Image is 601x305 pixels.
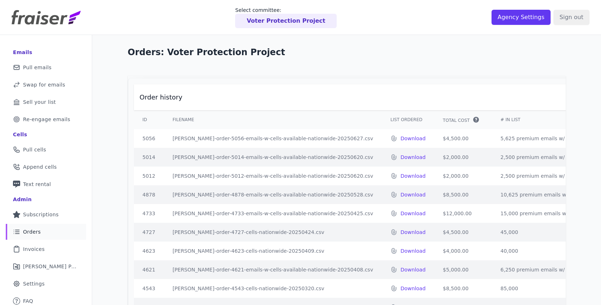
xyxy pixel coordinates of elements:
a: Select committee: Voter Protection Project [235,6,337,28]
td: $4,000.00 [434,242,492,260]
span: Pull emails [23,64,51,71]
td: [PERSON_NAME]-order-4621-emails-w-cells-available-nationwide-20250408.csv [164,260,382,279]
td: $4,500.00 [434,129,492,148]
span: Orders [23,228,41,235]
p: Voter Protection Project [247,17,325,25]
a: Download [400,191,426,198]
a: Text rental [6,176,86,192]
a: Pull cells [6,142,86,158]
td: [PERSON_NAME]-order-5056-emails-w-cells-available-nationwide-20250627.csv [164,129,382,148]
a: Download [400,266,426,273]
td: 4621 [134,260,164,279]
span: Re-engage emails [23,116,70,123]
span: Swap for emails [23,81,65,88]
a: Download [400,154,426,161]
div: Cells [13,131,27,138]
td: [PERSON_NAME]-order-5014-emails-w-cells-available-nationwide-20250620.csv [164,148,382,167]
td: 4878 [134,185,164,204]
a: Pull emails [6,59,86,75]
a: Settings [6,276,86,292]
span: Subscriptions [23,211,59,218]
h1: Orders: Voter Protection Project [128,47,566,58]
a: Orders [6,224,86,240]
td: [PERSON_NAME]-order-4623-cells-nationwide-20250409.csv [164,242,382,260]
td: 4727 [134,223,164,242]
td: $8,500.00 [434,279,492,298]
td: [PERSON_NAME]-order-4733-emails-w-cells-available-nationwide-20250425.csv [164,204,382,223]
span: [PERSON_NAME] Performance [23,263,77,270]
a: Download [400,229,426,236]
td: $8,500.00 [434,185,492,204]
td: $4,500.00 [434,223,492,242]
a: Append cells [6,159,86,175]
a: Download [400,247,426,255]
th: ID [134,110,164,129]
th: List Ordered [382,110,434,129]
td: 4623 [134,242,164,260]
td: [PERSON_NAME]-order-4727-cells-nationwide-20250424.csv [164,223,382,242]
input: Agency Settings [492,10,551,25]
a: Download [400,135,426,142]
span: Settings [23,280,45,287]
p: Select committee: [235,6,337,14]
td: [PERSON_NAME]-order-4878-emails-w-cells-available-nationwide-20250528.csv [164,185,382,204]
span: Text rental [23,181,51,188]
a: [PERSON_NAME] Performance [6,258,86,274]
td: [PERSON_NAME]-order-4543-cells-nationwide-20250320.csv [164,279,382,298]
td: [PERSON_NAME]-order-5012-emails-w-cells-available-nationwide-20250620.csv [164,167,382,185]
td: $12,000.00 [434,204,492,223]
span: FAQ [23,297,33,305]
a: Invoices [6,241,86,257]
span: Invoices [23,246,45,253]
a: Subscriptions [6,207,86,222]
span: Total Cost [443,118,470,123]
div: Admin [13,196,32,203]
td: 4733 [134,204,164,223]
span: Append cells [23,163,57,171]
img: Fraiser Logo [12,10,81,25]
td: 4543 [134,279,164,298]
td: 5014 [134,148,164,167]
a: Re-engage emails [6,111,86,127]
th: Filename [164,110,382,129]
a: Swap for emails [6,77,86,93]
td: $2,000.00 [434,167,492,185]
td: $2,000.00 [434,148,492,167]
a: Download [400,210,426,217]
td: 5012 [134,167,164,185]
a: Sell your list [6,94,86,110]
span: Sell your list [23,98,56,106]
a: Download [400,172,426,180]
td: 5056 [134,129,164,148]
input: Sign out [553,10,589,25]
div: Emails [13,49,32,56]
a: Download [400,285,426,292]
td: $5,000.00 [434,260,492,279]
span: Pull cells [23,146,46,153]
